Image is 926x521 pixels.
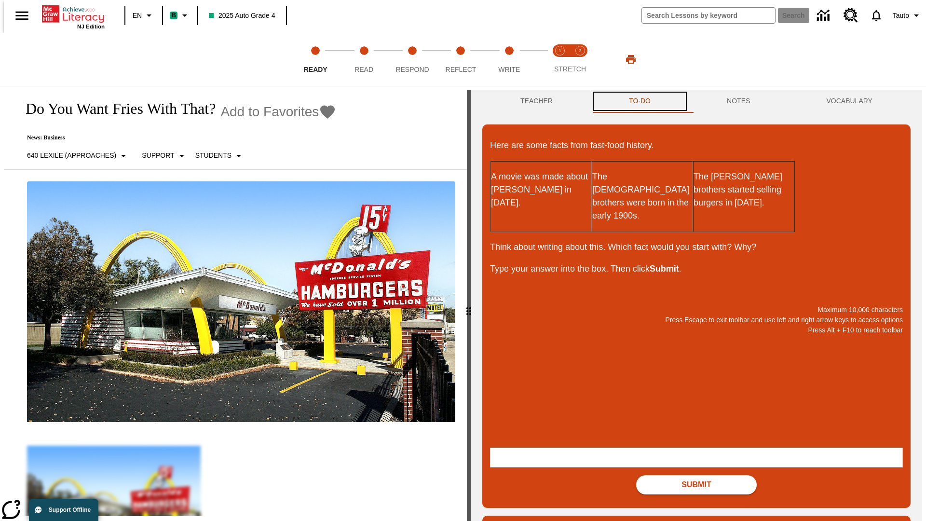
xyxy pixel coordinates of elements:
[15,134,336,141] p: News: Business
[433,33,489,86] button: Reflect step 4 of 5
[689,90,788,113] button: NOTES
[4,90,467,516] div: reading
[29,499,98,521] button: Support Offline
[220,104,319,120] span: Add to Favorites
[220,103,336,120] button: Add to Favorites - Do You Want Fries With That?
[482,90,911,113] div: Instructional Panel Tabs
[490,305,903,315] p: Maximum 10,000 characters
[642,8,775,23] input: search field
[171,9,176,21] span: B
[471,90,922,521] div: activity
[490,262,903,275] p: Type your answer into the box. Then click .
[77,24,105,29] span: NJ Edition
[615,51,646,68] button: Print
[491,170,591,209] p: A movie was made about [PERSON_NAME] in [DATE].
[579,48,581,53] text: 2
[191,147,248,165] button: Select Student
[490,139,903,152] p: Here are some facts from fast-food history.
[42,3,105,29] div: Home
[490,241,903,254] p: Think about writing about this. Which fact would you start with? Why?
[558,48,561,53] text: 1
[889,7,926,24] button: Profile/Settings
[15,100,216,118] h1: Do You Want Fries With That?
[864,3,889,28] a: Notifications
[195,151,231,161] p: Students
[481,33,537,86] button: Write step 5 of 5
[838,2,864,28] a: Resource Center, Will open in new tab
[650,264,679,274] strong: Submit
[27,151,116,161] p: 640 Lexile (Approaches)
[142,151,174,161] p: Support
[209,11,275,21] span: 2025 Auto Grade 4
[554,65,586,73] span: STRETCH
[566,33,594,86] button: Stretch Respond step 2 of 2
[287,33,343,86] button: Ready step 1 of 5
[893,11,909,21] span: Tauto
[446,66,477,73] span: Reflect
[694,170,794,209] p: The [PERSON_NAME] brothers started selling burgers in [DATE].
[591,90,689,113] button: TO-DO
[490,315,903,325] p: Press Escape to exit toolbar and use left and right arrow keys to access options
[128,7,159,24] button: Language: EN, Select a language
[482,90,591,113] button: Teacher
[592,170,693,222] p: The [DEMOGRAPHIC_DATA] brothers were born in the early 1900s.
[49,507,91,513] span: Support Offline
[166,7,194,24] button: Boost Class color is mint green. Change class color
[354,66,373,73] span: Read
[133,11,142,21] span: EN
[23,147,133,165] button: Select Lexile, 640 Lexile (Approaches)
[546,33,574,86] button: Stretch Read step 1 of 2
[336,33,392,86] button: Read step 2 of 5
[490,325,903,335] p: Press Alt + F10 to reach toolbar
[788,90,911,113] button: VOCABULARY
[498,66,520,73] span: Write
[636,475,757,494] button: Submit
[467,90,471,521] div: Press Enter or Spacebar and then press right and left arrow keys to move the slider
[4,8,141,16] body: Maximum 10,000 characters Press Escape to exit toolbar and use left and right arrow keys to acces...
[304,66,327,73] span: Ready
[138,147,191,165] button: Scaffolds, Support
[384,33,440,86] button: Respond step 3 of 5
[27,181,455,423] img: One of the first McDonald's stores, with the iconic red sign and golden arches.
[8,1,36,30] button: Open side menu
[395,66,429,73] span: Respond
[811,2,838,29] a: Data Center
